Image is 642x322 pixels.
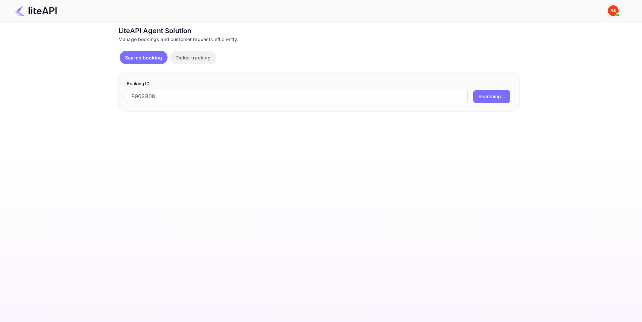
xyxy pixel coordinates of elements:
div: Manage bookings and customer requests efficiently. [118,36,520,43]
p: Booking ID [127,80,511,87]
button: Searching... [473,90,510,103]
p: Ticket tracking [176,54,211,61]
img: LiteAPI Logo [15,5,57,16]
p: Search booking [125,54,162,61]
input: Enter Booking ID (e.g., 63782194) [127,90,468,103]
img: Yandex Support [608,5,619,16]
div: LiteAPI Agent Solution [118,26,520,36]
